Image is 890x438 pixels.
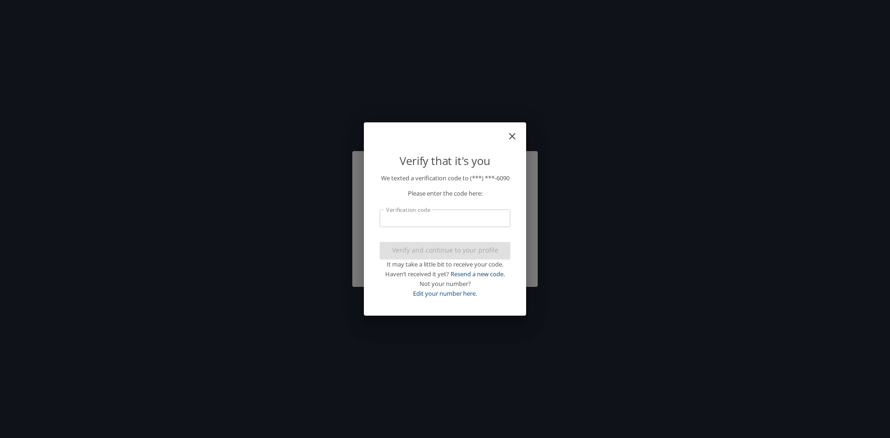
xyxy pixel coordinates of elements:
a: Edit your number here. [413,289,477,298]
div: Haven’t received it yet? [380,269,510,279]
p: Verify that it's you [380,152,510,170]
p: We texted a verification code to (***) ***- 6090 [380,173,510,183]
p: Please enter the code here: [380,189,510,198]
div: Not your number? [380,279,510,289]
button: close [511,126,522,137]
div: It may take a little bit to receive your code. [380,260,510,269]
a: Resend a new code. [451,270,505,278]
